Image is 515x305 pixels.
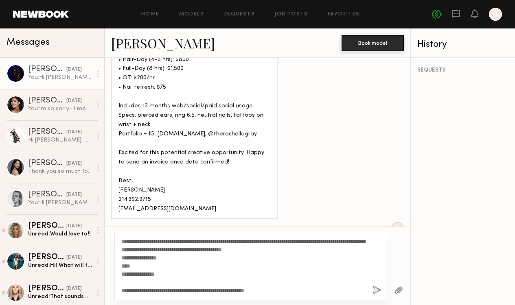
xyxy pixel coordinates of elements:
[489,8,502,21] a: A
[417,40,508,49] div: History
[28,293,92,301] div: Unread: That sounds good. Yes, I am available [DATE]! Yes, I comfortable to do my own makeup as w...
[28,261,92,269] div: Unread: Hi! What will the time be?
[111,34,215,52] a: [PERSON_NAME]
[28,105,92,113] div: You: Im so sorry- I meant to send this to you, [PERSON_NAME]!!
[28,97,66,105] div: [PERSON_NAME]
[28,222,66,230] div: [PERSON_NAME] [PERSON_NAME]
[28,168,92,175] div: Thank you so much for an amazing shoot ! I had a wonderful time with you and your lovely family do
[28,65,66,74] div: [PERSON_NAME]
[7,38,50,47] span: Messages
[417,68,508,73] div: REQUESTS
[28,253,66,261] div: [PERSON_NAME]
[224,12,255,17] a: Requests
[141,12,160,17] a: Home
[28,230,92,238] div: Unread: Would love to!!
[66,222,82,230] div: [DATE]
[66,160,82,168] div: [DATE]
[28,191,66,199] div: [PERSON_NAME] O.
[28,136,92,144] div: Hi [PERSON_NAME]! My rates are $998 half day and $1748 full day (includes usage) My instagram is ...
[28,74,92,81] div: You: Hi [PERSON_NAME], I’m [PERSON_NAME] with The Fine Jewelry Concierge! We’re shooting in [GEOG...
[66,97,82,105] div: [DATE]
[28,159,66,168] div: [PERSON_NAME]
[342,39,404,46] a: Book model
[66,254,82,261] div: [DATE]
[274,12,308,17] a: Job Posts
[179,12,204,17] a: Models
[66,191,82,199] div: [DATE]
[28,199,92,207] div: You: Hi [PERSON_NAME], My name is [PERSON_NAME], and I’m reaching out to check your availability ...
[28,128,66,136] div: [PERSON_NAME]
[342,35,404,51] button: Book model
[66,285,82,293] div: [DATE]
[328,12,360,17] a: Favorites
[118,9,270,214] div: Hi [PERSON_NAME], thanks for reaching out! This is great news! I’m available either 9/5 or 9/6, h...
[28,285,66,293] div: [PERSON_NAME] R.
[66,129,82,136] div: [DATE]
[66,66,82,74] div: [DATE]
